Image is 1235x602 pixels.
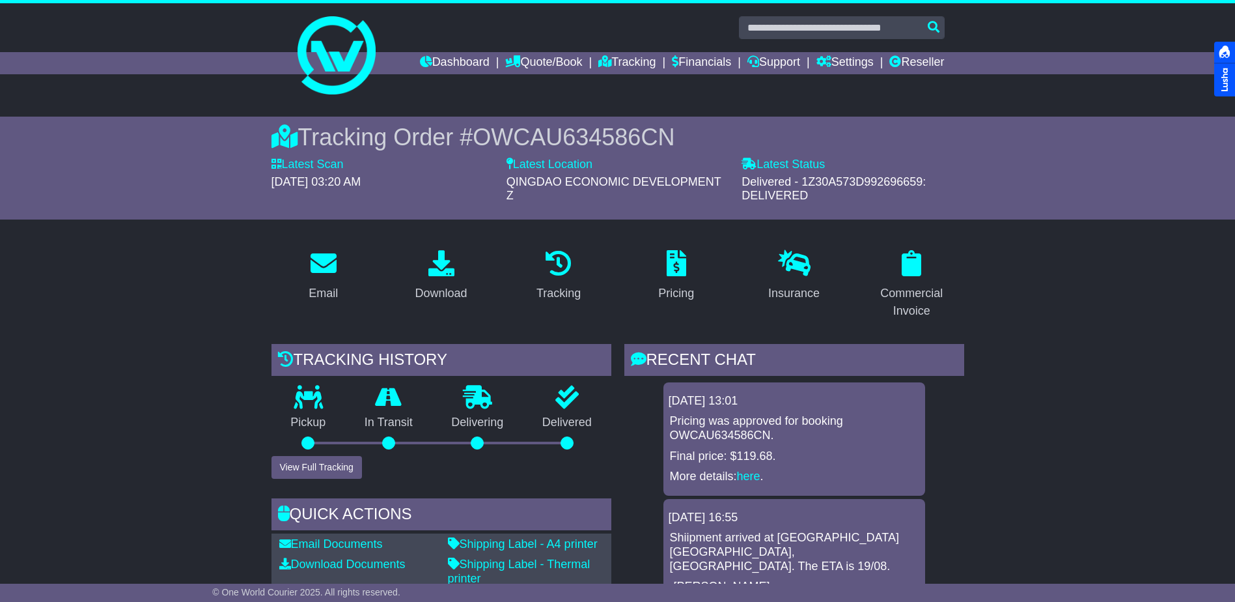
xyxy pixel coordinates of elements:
[420,52,490,74] a: Dashboard
[505,52,582,74] a: Quote/Book
[432,416,523,430] p: Delivering
[448,558,590,585] a: Shipping Label - Thermal printer
[536,285,581,302] div: Tracking
[448,537,598,551] a: Shipping Label - A4 printer
[624,344,964,379] div: RECENT CHAT
[650,246,702,307] a: Pricing
[506,175,721,203] span: QINGDAO ECONOMIC DEVELOPMENT Z
[345,416,432,430] p: In Transit
[670,531,919,573] p: Shiipment arrived at [GEOGRAPHIC_DATA] [GEOGRAPHIC_DATA], [GEOGRAPHIC_DATA]. The ETA is 19/08.
[658,285,694,302] div: Pricing
[271,158,344,172] label: Latest Scan
[598,52,656,74] a: Tracking
[768,285,820,302] div: Insurance
[670,450,919,464] p: Final price: $119.68.
[212,587,400,597] span: © One World Courier 2025. All rights reserved.
[271,175,361,188] span: [DATE] 03:20 AM
[859,246,964,324] a: Commercial Invoice
[672,52,731,74] a: Financials
[760,246,828,307] a: Insurance
[737,470,760,483] a: here
[271,498,611,534] div: Quick Actions
[670,470,919,484] p: More details: .
[816,52,874,74] a: Settings
[415,285,467,302] div: Download
[309,285,338,302] div: Email
[473,124,674,150] span: OWCAU634586CN
[742,158,825,172] label: Latest Status
[506,158,592,172] label: Latest Location
[747,52,800,74] a: Support
[300,246,346,307] a: Email
[279,537,383,551] a: Email Documents
[742,175,926,203] span: Delivered - 1Z30A573D992696659: DELIVERED
[406,246,475,307] a: Download
[271,456,362,479] button: View Full Tracking
[669,511,920,525] div: [DATE] 16:55
[889,52,944,74] a: Reseller
[868,285,956,320] div: Commercial Invoice
[279,558,406,571] a: Download Documents
[669,394,920,408] div: [DATE] 13:01
[271,416,346,430] p: Pickup
[528,246,589,307] a: Tracking
[670,580,919,594] p: -[PERSON_NAME]
[271,344,611,379] div: Tracking history
[271,123,964,151] div: Tracking Order #
[523,416,611,430] p: Delivered
[670,414,919,442] p: Pricing was approved for booking OWCAU634586CN.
